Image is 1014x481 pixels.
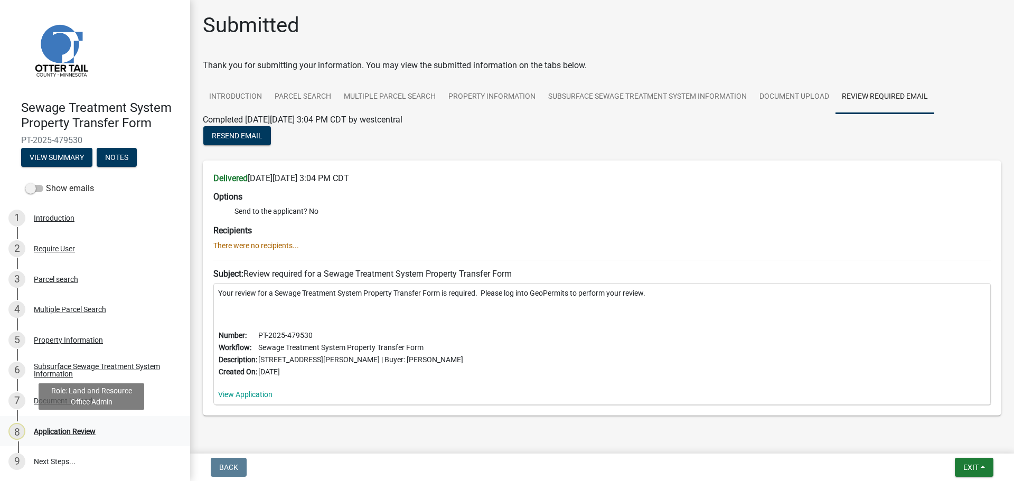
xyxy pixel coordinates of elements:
[203,126,271,145] button: Resend Email
[34,397,92,404] div: Document Upload
[8,362,25,379] div: 6
[258,366,464,378] td: [DATE]
[21,10,100,89] img: Otter Tail County, Minnesota
[8,271,25,288] div: 3
[213,269,243,279] strong: Subject:
[8,453,25,470] div: 9
[337,80,442,114] a: Multiple Parcel Search
[963,463,979,471] span: Exit
[211,458,247,477] button: Back
[8,210,25,227] div: 1
[21,135,169,145] span: PT-2025-479530
[213,269,991,279] h6: Review required for a Sewage Treatment System Property Transfer Form
[218,390,273,399] a: View Application
[34,245,75,252] div: Require User
[213,225,252,235] strong: Recipients
[835,80,934,114] a: Review Required Email
[203,13,299,38] h1: Submitted
[219,331,247,339] b: Number:
[39,383,144,410] div: Role: Land and Resource Office Admin
[542,80,753,114] a: Subsurface Sewage Treatment System Information
[21,148,92,167] button: View Summary
[34,336,103,344] div: Property Information
[97,148,137,167] button: Notes
[203,115,402,125] span: Completed [DATE][DATE] 3:04 PM CDT by westcentral
[213,192,242,202] strong: Options
[97,154,137,162] wm-modal-confirm: Notes
[25,182,94,195] label: Show emails
[213,173,248,183] strong: Delivered
[34,306,106,313] div: Multiple Parcel Search
[34,428,96,435] div: Application Review
[8,301,25,318] div: 4
[219,463,238,471] span: Back
[268,80,337,114] a: Parcel search
[218,288,986,299] p: Your review for a Sewage Treatment System Property Transfer Form is required. Please log into Geo...
[258,342,464,354] td: Sewage Treatment System Property Transfer Form
[753,80,835,114] a: Document Upload
[203,80,268,114] a: Introduction
[213,173,991,183] h6: [DATE][DATE] 3:04 PM CDT
[219,343,251,352] b: Workflow:
[442,80,542,114] a: Property Information
[34,214,74,222] div: Introduction
[219,355,257,364] b: Description:
[203,59,1001,72] div: Thank you for submitting your information. You may view the submitted information on the tabs below.
[234,206,991,217] li: Send to the applicant? No
[34,276,78,283] div: Parcel search
[21,100,182,131] h4: Sewage Treatment System Property Transfer Form
[8,332,25,348] div: 5
[955,458,993,477] button: Exit
[21,154,92,162] wm-modal-confirm: Summary
[8,240,25,257] div: 2
[8,392,25,409] div: 7
[258,329,464,342] td: PT-2025-479530
[213,240,991,251] p: There were no recipients...
[258,354,464,366] td: [STREET_ADDRESS][PERSON_NAME] | Buyer: [PERSON_NAME]
[34,363,173,378] div: Subsurface Sewage Treatment System Information
[212,131,262,140] span: Resend Email
[8,423,25,440] div: 8
[219,367,257,376] b: Created On:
